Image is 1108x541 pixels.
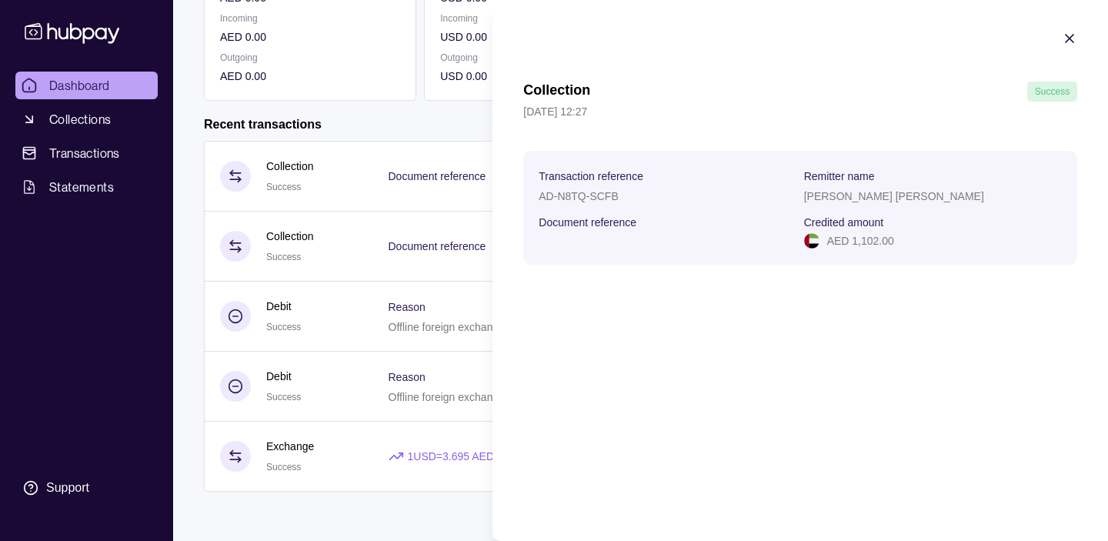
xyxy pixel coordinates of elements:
h1: Collection [523,82,590,102]
p: Credited amount [804,216,884,229]
p: Transaction reference [539,170,643,182]
img: ae [804,233,819,249]
p: Remitter name [804,170,875,182]
p: [PERSON_NAME] [PERSON_NAME] [804,190,984,202]
span: Success [1035,86,1070,97]
p: [DATE] 12:27 [523,103,1077,120]
p: AD-N8TQ-SCFB [539,190,618,202]
p: AED 1,102.00 [827,232,894,249]
p: Document reference [539,216,636,229]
